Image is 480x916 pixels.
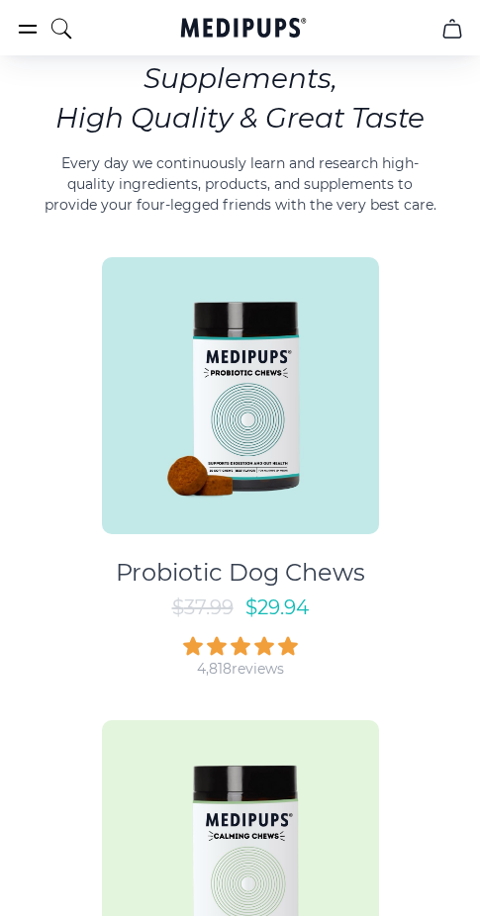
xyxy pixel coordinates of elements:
[429,5,476,52] button: cart
[43,153,438,216] p: Every day we continuously learn and research high-quality ingredients, products, and supplements ...
[102,257,379,534] img: Probiotic Dog Chews - Medipups
[174,18,313,42] a: Medipups
[49,4,73,53] button: search
[197,660,284,679] div: 4,818 reviews
[16,17,40,41] button: burger-menu
[20,19,460,137] h2: Science-Backed Pet Supplements, High Quality & Great Taste
[172,595,234,619] span: $ 37.99
[245,595,309,619] span: $ 29.94
[20,239,460,679] a: Probiotic Dog Chews - MedipupsProbiotic Dog Chews$37.99$29.944,818reviews
[116,558,365,588] div: Probiotic Dog Chews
